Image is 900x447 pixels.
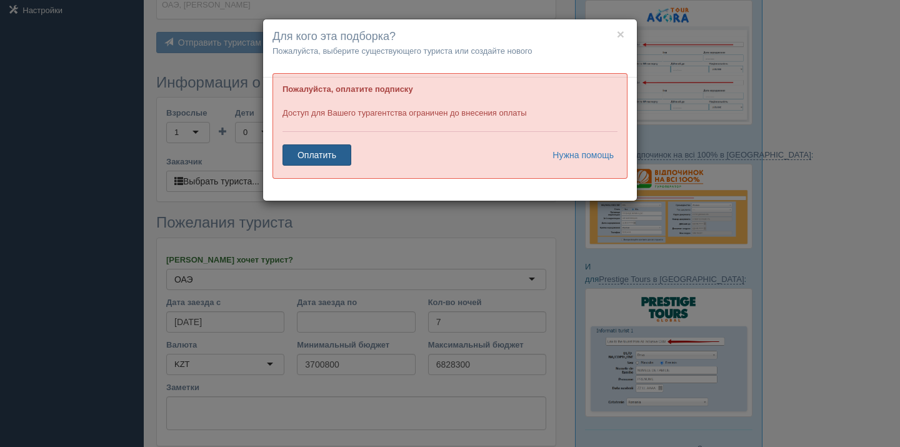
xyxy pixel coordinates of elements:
div: Доступ для Вашего турагентства ограничен до внесения оплаты [272,73,627,179]
a: Оплатить [282,144,351,166]
h4: Для кого эта подборка? [272,29,627,45]
a: Нужна помощь [544,144,614,166]
p: Пожалуйста, выберите существующего туриста или создайте нового [272,45,627,57]
button: × [617,28,624,41]
b: Пожалуйста, оплатите подписку [282,84,413,94]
